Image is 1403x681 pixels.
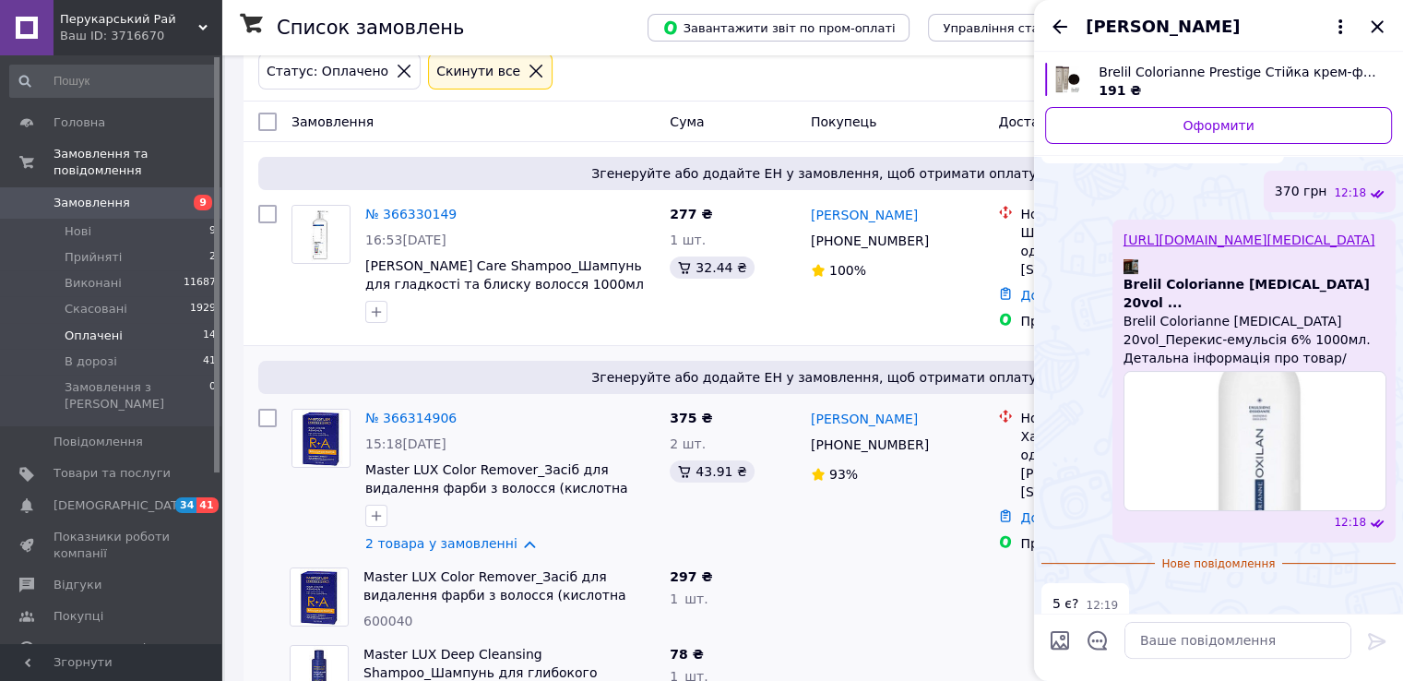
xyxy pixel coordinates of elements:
img: Фото товару [291,568,348,626]
a: № 366330149 [365,207,457,221]
span: 12:18 11.10.2025 [1334,185,1366,201]
span: Покупець [811,114,876,129]
span: В дорозі [65,353,117,370]
span: 11687 [184,275,216,292]
span: 16:53[DATE] [365,233,446,247]
span: Управління статусами [943,21,1084,35]
span: [PHONE_NUMBER] [811,233,929,248]
span: Повідомлення [54,434,143,450]
span: [DEMOGRAPHIC_DATA] [54,497,190,514]
span: Оплачені [65,328,123,344]
span: Згенеруйте або додайте ЕН у замовлення, щоб отримати оплату [266,164,1362,183]
span: Каталог ProSale [54,640,153,657]
span: Cума [670,114,704,129]
span: Показники роботи компанії [54,529,171,562]
span: 9 [209,223,216,240]
span: Brelil Colorianne [MEDICAL_DATA] 20vol ... [1124,275,1385,312]
span: 1 шт. [670,591,707,606]
span: Перукарський Рай [60,11,198,28]
div: Нова Пошта [1020,409,1208,427]
img: Brelil Colorianne Oxilan 20vol ... [1124,371,1386,511]
div: Пром-оплата [1020,534,1208,553]
span: 100% [829,263,866,278]
div: Cкинути все [433,61,524,81]
span: 12:19 11.10.2025 [1086,598,1118,614]
span: Замовлення з [PERSON_NAME] [65,379,209,412]
span: 78 ₴ [670,647,703,662]
a: Оформити [1045,107,1392,144]
div: 43.91 ₴ [670,460,754,483]
span: 15:18[DATE] [365,436,446,451]
div: 32.44 ₴ [670,257,754,279]
div: Статус: Оплачено [263,61,392,81]
h1: Список замовлень [277,17,464,39]
span: Brelil Colorianne [MEDICAL_DATA] 20vol_Перекис-емульсія 6% 1000мл. Детальна інформація про товар/... [1124,312,1385,367]
span: 14 [203,328,216,344]
a: [URL][DOMAIN_NAME][MEDICAL_DATA] [1124,233,1375,247]
span: Нове повідомлення [1155,556,1283,572]
div: Ваш ID: 3716670 [60,28,221,44]
span: Відгуки [54,577,101,593]
a: Master LUX Color Remover_Засіб для видалення фарби з волосся (кислотна змивка) 200мл [365,462,628,514]
span: [PHONE_NUMBER] [811,437,929,452]
span: 600040 [363,614,412,628]
a: [PERSON_NAME] [811,410,918,428]
button: Відкрити шаблони відповідей [1086,628,1110,652]
span: 41 [196,497,218,513]
a: № 366314906 [365,411,457,425]
span: 370 грн [1275,182,1327,201]
span: 191 ₴ [1099,83,1141,98]
span: Завантажити звіт по пром-оплаті [662,19,895,36]
img: Фото товару [292,206,350,263]
span: Доставка та оплата [998,114,1134,129]
img: 5889764337_w700_h500_brelil-colorianne-prestige.jpg [1051,63,1084,96]
button: Завантажити звіт по пром-оплаті [648,14,910,42]
span: Прийняті [65,249,122,266]
span: Покупці [54,608,103,625]
span: 1 шт. [670,233,706,247]
button: [PERSON_NAME] [1086,15,1351,39]
div: Нова Пошта [1020,205,1208,223]
span: Головна [54,114,105,131]
button: Назад [1049,16,1071,38]
span: Товари та послуги [54,465,171,482]
a: Фото товару [291,205,351,264]
a: 2 товара у замовленні [365,536,517,551]
span: 2 [209,249,216,266]
span: Замовлення [291,114,374,129]
span: 375 ₴ [670,411,712,425]
a: Фото товару [291,409,351,468]
a: Переглянути товар [1045,63,1392,100]
div: Шостка, №3 (до 30 кг на одне місце): пров. [STREET_ADDRESS] [1020,223,1208,279]
span: 277 ₴ [670,207,712,221]
span: Замовлення та повідомлення [54,146,221,179]
span: 12:18 11.10.2025 [1334,515,1366,531]
a: [PERSON_NAME] [811,206,918,224]
img: Brelil Colorianne Oxilan 20vol ... [1124,259,1138,274]
span: 297 ₴ [670,569,712,584]
a: Додати ЕН [1020,510,1093,525]
span: 93% [829,467,858,482]
div: Пром-оплата [1020,312,1208,330]
button: Управління статусами [928,14,1099,42]
span: Замовлення [54,195,130,211]
span: 41 [203,353,216,370]
span: 34 [175,497,196,513]
img: Фото товару [292,410,350,467]
span: 2 шт. [670,436,706,451]
a: Master LUX Color Remover_Засіб для видалення фарби з волосся (кислотна змивка) 200мл [363,569,626,621]
a: Додати ЕН [1020,288,1093,303]
span: [PERSON_NAME] [1086,15,1240,39]
span: 9 [194,195,212,210]
span: [PERSON_NAME] Care Shampoo_Шампунь для гладкості та блиску волосся 1000мл [365,258,644,292]
span: Виконані [65,275,122,292]
span: Згенеруйте або додайте ЕН у замовлення, щоб отримати оплату [266,368,1362,387]
div: Харків, №62 (до 30 кг на одне місце): вул. [PERSON_NAME][STREET_ADDRESS] [1020,427,1208,501]
button: Закрити [1366,16,1388,38]
span: 0 [209,379,216,412]
span: Нові [65,223,91,240]
span: 5 є? [1052,594,1078,614]
span: 1929 [190,301,216,317]
span: Скасовані [65,301,127,317]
